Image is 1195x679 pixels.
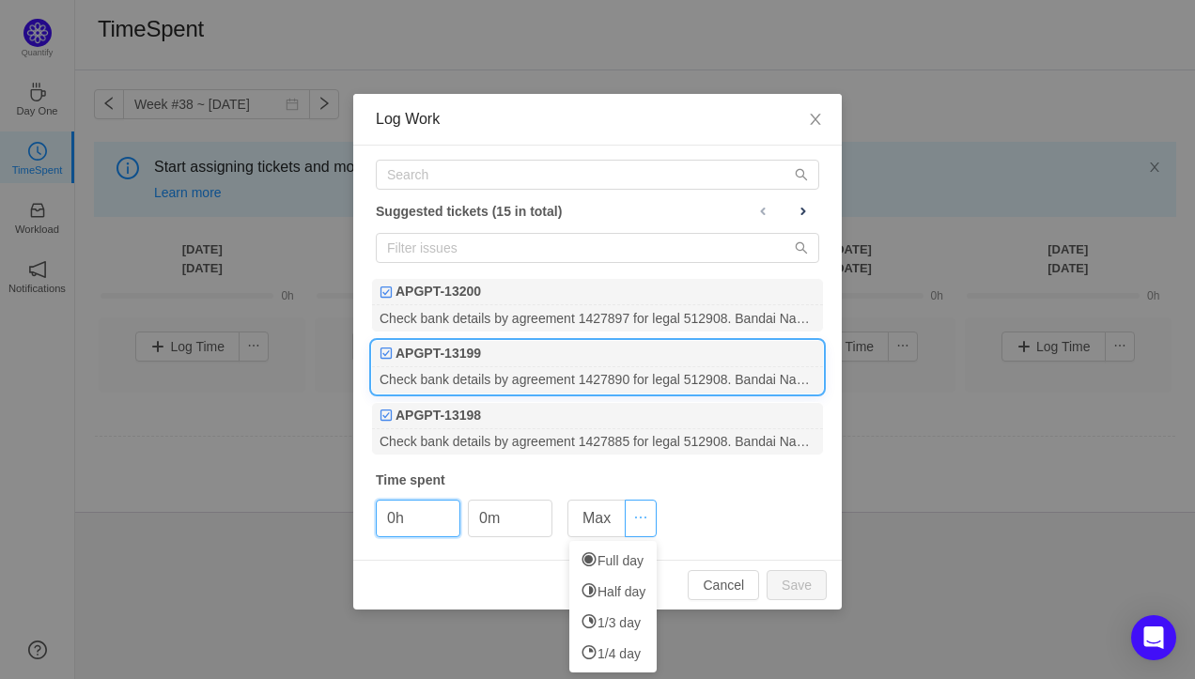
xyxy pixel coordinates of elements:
i: icon: search [795,168,808,181]
b: APGPT-13198 [396,406,481,425]
button: Cancel [688,570,759,600]
div: Check bank details by agreement 1427885 for legal 512908. Bandai Namco Entertainment, Inc. [372,429,823,455]
li: 1/3 day [569,607,657,638]
input: Search [376,160,819,190]
i: icon: search [795,241,808,255]
div: Open Intercom Messenger [1131,615,1176,660]
img: Task [380,347,393,360]
img: Task [380,409,393,422]
b: APGPT-13199 [396,344,481,363]
b: APGPT-13200 [396,282,481,301]
button: Max [567,500,626,537]
div: Suggested tickets (15 in total) [376,199,819,224]
li: Half day [569,576,657,607]
button: Close [789,94,842,147]
i: icon: close [808,112,823,127]
div: Check bank details by agreement 1427890 for legal 512908. Bandai Namco Entertainment, Inc. [372,367,823,393]
div: Time spent [376,471,819,490]
input: Filter issues [376,233,819,263]
button: Save [767,570,827,600]
div: Log Work [376,109,819,130]
li: Full day [569,545,657,576]
img: Task [380,285,393,299]
div: Check bank details by agreement 1427897 for legal 512908. Bandai Namco Entertainment, Inc. [372,305,823,331]
li: 1/4 day [569,638,657,669]
button: icon: ellipsis [625,500,657,537]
